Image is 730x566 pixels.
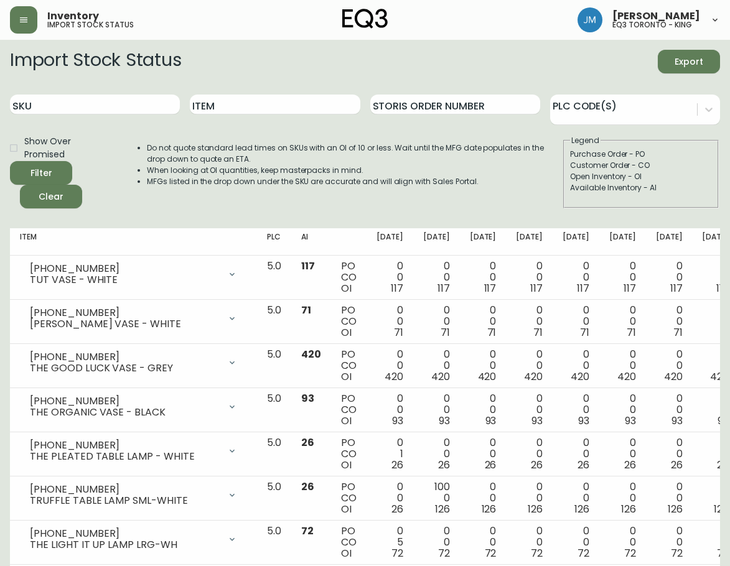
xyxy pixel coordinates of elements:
[516,481,543,515] div: 0 0
[485,414,497,428] span: 93
[609,481,636,515] div: 0 0
[516,305,543,338] div: 0 0
[612,21,692,29] h5: eq3 toronto - king
[710,369,729,384] span: 420
[656,305,683,338] div: 0 0
[563,526,589,559] div: 0 0
[668,502,683,516] span: 126
[578,458,589,472] span: 26
[470,349,497,383] div: 0 0
[30,189,72,205] span: Clear
[716,281,729,295] span: 117
[609,349,636,383] div: 0 0
[341,393,357,427] div: PO CO
[531,458,543,472] span: 26
[577,281,589,295] span: 117
[621,502,636,516] span: 126
[377,437,403,471] div: 0 1
[671,546,683,560] span: 72
[702,481,729,515] div: 0 0
[257,432,291,476] td: 5.0
[301,347,321,361] span: 420
[147,142,562,165] li: Do not quote standard lead times on SKUs with an OI of 10 or less. Wait until the MFG date popula...
[413,228,460,256] th: [DATE]
[438,458,450,472] span: 26
[627,325,636,340] span: 71
[617,369,636,384] span: 420
[30,539,220,550] div: THE LIGHT IT UP LAMP LRG-WH
[563,481,589,515] div: 0 0
[30,351,220,363] div: [PHONE_NUMBER]
[341,526,357,559] div: PO CO
[423,393,450,427] div: 0 0
[20,185,82,208] button: Clear
[664,369,683,384] span: 420
[342,9,388,29] img: logo
[702,349,729,383] div: 0 0
[30,407,220,418] div: THE ORGANIC VASE - BLACK
[20,437,247,465] div: [PHONE_NUMBER]THE PLEATED TABLE LAMP - WHITE
[553,228,599,256] th: [DATE]
[30,307,220,318] div: [PHONE_NUMBER]
[30,495,220,506] div: TRUFFLE TABLE LAMP SML-WHITE
[47,11,99,21] span: Inventory
[391,546,403,560] span: 72
[377,349,403,383] div: 0 0
[672,414,683,428] span: 93
[563,349,589,383] div: 0 0
[341,305,357,338] div: PO CO
[438,281,450,295] span: 117
[20,349,247,376] div: [PHONE_NUMBER]THE GOOD LUCK VASE - GREY
[30,263,220,274] div: [PHONE_NUMBER]
[609,393,636,427] div: 0 0
[30,440,220,451] div: [PHONE_NUMBER]
[578,7,602,32] img: b88646003a19a9f750de19192e969c24
[341,502,352,516] span: OI
[301,480,314,494] span: 26
[671,458,683,472] span: 26
[578,546,589,560] span: 72
[580,325,589,340] span: 71
[20,481,247,509] div: [PHONE_NUMBER]TRUFFLE TABLE LAMP SML-WHITE
[524,369,543,384] span: 420
[574,502,589,516] span: 126
[609,261,636,294] div: 0 0
[609,305,636,338] div: 0 0
[702,437,729,471] div: 0 0
[423,349,450,383] div: 0 0
[702,261,729,294] div: 0 0
[531,414,543,428] span: 93
[341,281,352,295] span: OI
[599,228,646,256] th: [DATE]
[487,325,497,340] span: 71
[563,393,589,427] div: 0 0
[470,481,497,515] div: 0 0
[341,261,357,294] div: PO CO
[718,414,729,428] span: 93
[570,171,712,182] div: Open Inventory - OI
[702,526,729,559] div: 0 0
[673,325,683,340] span: 71
[717,458,729,472] span: 26
[609,437,636,471] div: 0 0
[441,325,450,340] span: 71
[341,458,352,472] span: OI
[392,414,403,428] span: 93
[30,318,220,330] div: [PERSON_NAME] VASE - WHITE
[570,182,712,193] div: Available Inventory - AI
[470,526,497,559] div: 0 0
[656,393,683,427] div: 0 0
[147,165,562,176] li: When looking at OI quantities, keep masterpacks in mind.
[20,526,247,553] div: [PHONE_NUMBER]THE LIGHT IT UP LAMP LRG-WH
[30,396,220,407] div: [PHONE_NUMBER]
[717,546,729,560] span: 72
[478,369,497,384] span: 420
[423,526,450,559] div: 0 0
[668,54,710,70] span: Export
[624,458,636,472] span: 26
[656,437,683,471] div: 0 0
[485,546,497,560] span: 72
[656,481,683,515] div: 0 0
[147,176,562,187] li: MFGs listed in the drop down under the SKU are accurate and will align with Sales Portal.
[506,228,553,256] th: [DATE]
